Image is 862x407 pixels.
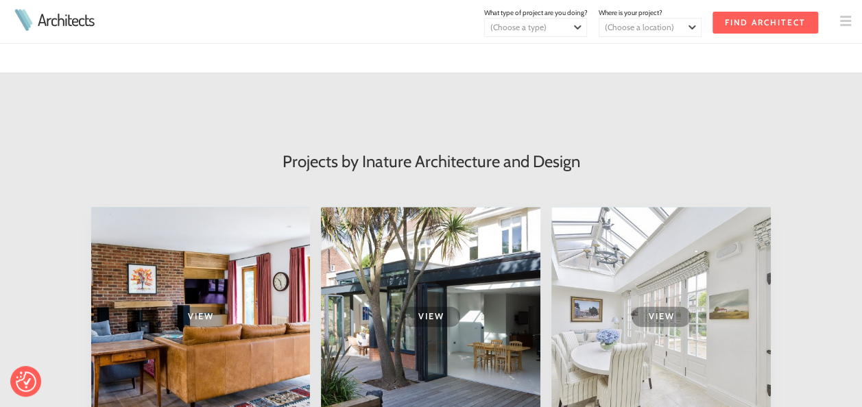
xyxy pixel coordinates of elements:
[16,371,36,392] button: Consent Preferences
[16,371,36,392] img: Revisit consent button
[484,8,588,17] span: What type of project are you doing?
[171,306,230,326] span: View
[401,306,460,326] span: View
[38,12,94,28] a: Architects
[11,9,36,31] img: Architects
[713,12,818,34] input: Find Architect
[91,149,771,174] h2: Projects by Inature Architecture and Design
[599,8,662,17] span: Where is your project?
[632,306,691,326] span: View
